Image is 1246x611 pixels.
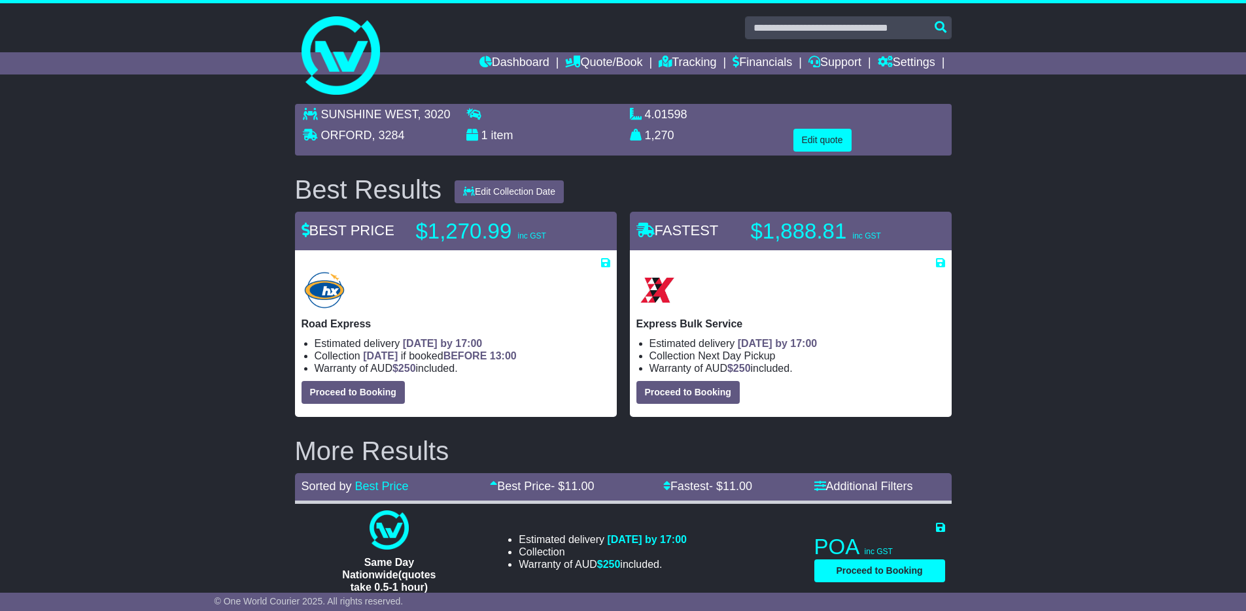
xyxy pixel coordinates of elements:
[814,559,945,582] button: Proceed to Booking
[723,480,752,493] span: 11.00
[302,381,405,404] button: Proceed to Booking
[355,480,409,493] a: Best Price
[597,559,621,570] span: $
[852,231,880,240] span: inc GST
[443,350,487,361] span: BEFORE
[878,52,935,74] a: Settings
[649,337,945,350] li: Estimated delivery
[865,547,893,556] span: inc GST
[649,350,945,362] li: Collection
[751,218,914,244] p: $1,888.81
[363,350,398,361] span: [DATE]
[481,129,488,142] span: 1
[392,363,416,374] span: $
[727,363,751,374] span: $
[645,129,674,142] span: 1,270
[709,480,752,493] span: - $
[564,480,594,493] span: 11.00
[372,129,405,142] span: , 3284
[302,318,610,330] p: Road Express
[645,108,687,121] span: 4.01598
[403,338,483,349] span: [DATE] by 17:00
[416,218,580,244] p: $1,270.99
[342,557,436,593] span: Same Day Nationwide(quotes take 0.5-1 hour)
[370,510,409,550] img: One World Courier: Same Day Nationwide(quotes take 0.5-1 hour)
[302,480,352,493] span: Sorted by
[215,596,404,606] span: © One World Courier 2025. All rights reserved.
[733,363,751,374] span: 250
[455,180,564,203] button: Edit Collection Date
[315,362,610,374] li: Warranty of AUD included.
[738,338,818,349] span: [DATE] by 17:00
[659,52,716,74] a: Tracking
[479,52,549,74] a: Dashboard
[551,480,594,493] span: - $
[490,480,594,493] a: Best Price- $11.00
[814,534,945,560] p: POA
[603,559,621,570] span: 250
[663,480,752,493] a: Fastest- $11.00
[315,337,610,350] li: Estimated delivery
[793,129,852,152] button: Edit quote
[636,381,740,404] button: Proceed to Booking
[814,480,913,493] a: Additional Filters
[321,129,372,142] span: ORFORD
[302,269,348,311] img: Hunter Express: Road Express
[363,350,516,361] span: if booked
[302,222,394,239] span: BEST PRICE
[321,108,418,121] span: SUNSHINE WEST
[491,129,513,142] span: item
[517,231,545,240] span: inc GST
[398,363,416,374] span: 250
[649,362,945,374] li: Warranty of AUD included.
[519,533,687,546] li: Estimated delivery
[519,558,687,570] li: Warranty of AUD included.
[636,318,945,330] p: Express Bulk Service
[636,269,678,311] img: Border Express: Express Bulk Service
[519,546,687,558] li: Collection
[490,350,517,361] span: 13:00
[565,52,642,74] a: Quote/Book
[418,108,451,121] span: , 3020
[733,52,792,74] a: Financials
[288,175,449,204] div: Best Results
[295,437,952,465] h2: More Results
[636,222,719,239] span: FASTEST
[808,52,861,74] a: Support
[698,350,775,361] span: Next Day Pickup
[315,350,610,362] li: Collection
[607,534,687,545] span: [DATE] by 17:00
